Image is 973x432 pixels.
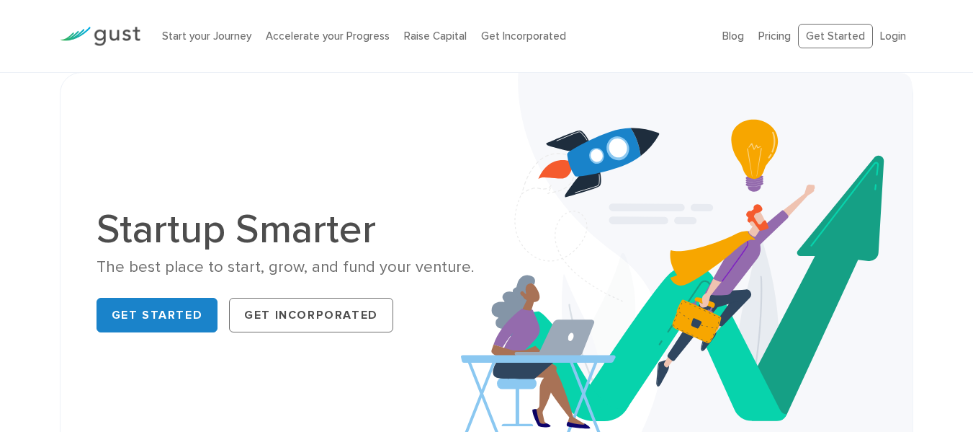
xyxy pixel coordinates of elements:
[60,27,140,46] img: Gust Logo
[404,30,467,43] a: Raise Capital
[266,30,390,43] a: Accelerate your Progress
[880,30,906,43] a: Login
[758,30,791,43] a: Pricing
[229,298,393,332] a: Get Incorporated
[97,298,218,332] a: Get Started
[798,24,873,49] a: Get Started
[97,209,476,250] h1: Startup Smarter
[481,30,566,43] a: Get Incorporated
[97,257,476,278] div: The best place to start, grow, and fund your venture.
[722,30,744,43] a: Blog
[162,30,251,43] a: Start your Journey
